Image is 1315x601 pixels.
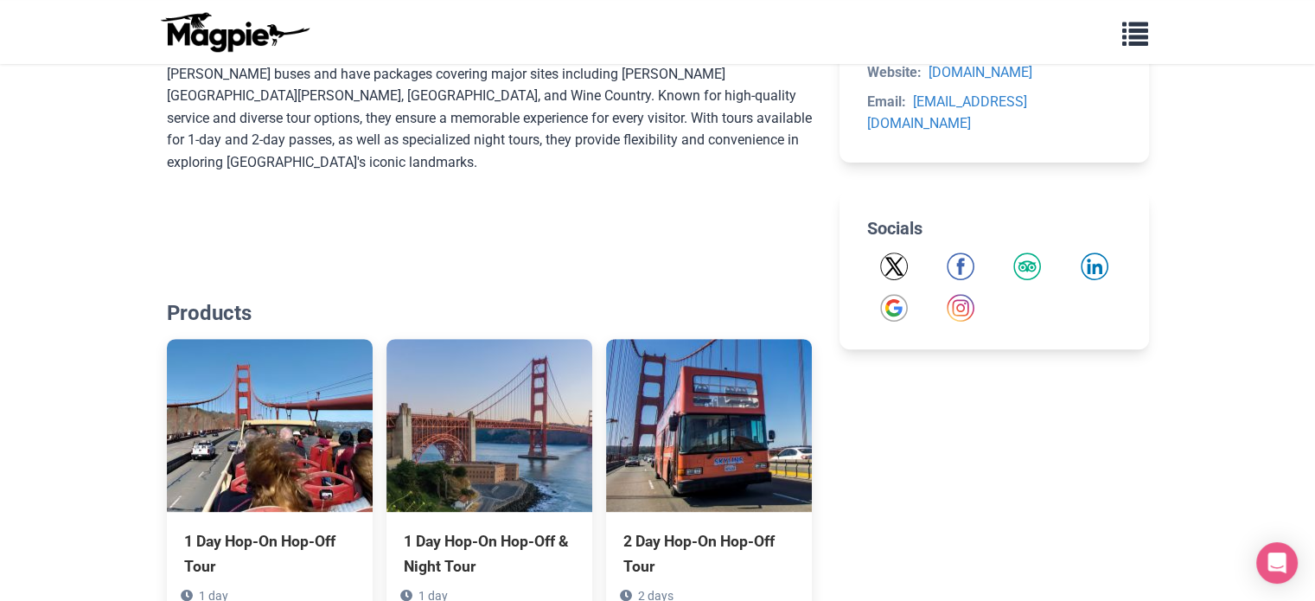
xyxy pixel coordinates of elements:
[880,294,908,322] img: Google icon
[1013,253,1041,280] img: Tripadvisor icon
[1081,253,1108,280] img: LinkedIn icon
[947,294,974,322] a: Instagram
[386,339,592,512] img: 1 Day Hop-On Hop-Off & Night Tour
[947,294,974,322] img: Instagram icon
[1256,542,1298,584] div: Open Intercom Messenger
[1081,253,1108,280] a: LinkedIn
[156,11,312,53] img: logo-ab69f6fb50320c5b225c76a69d11143b.png
[167,18,813,217] div: Skyline Sightseeing is a renowned sightseeing tour agency located at [GEOGRAPHIC_DATA] in [GEOGRA...
[184,529,355,578] div: 1 Day Hop-On Hop-Off Tour
[606,339,812,512] img: 2 Day Hop-On Hop-Off Tour
[867,93,906,110] strong: Email:
[404,529,575,578] div: 1 Day Hop-On Hop-Off & Night Tour
[167,339,373,512] img: 1 Day Hop-On Hop-Off Tour
[167,301,813,326] h2: Products
[867,64,922,80] strong: Website:
[880,253,908,280] img: Twitter icon
[867,93,1027,132] a: [EMAIL_ADDRESS][DOMAIN_NAME]
[867,218,1120,239] h2: Socials
[1013,253,1041,280] a: Tripadvisor
[929,64,1032,80] a: [DOMAIN_NAME]
[623,529,795,578] div: 2 Day Hop-On Hop-Off Tour
[880,294,908,322] a: Google
[947,253,974,280] a: Facebook
[947,253,974,280] img: Facebook icon
[880,253,908,280] a: Twitter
